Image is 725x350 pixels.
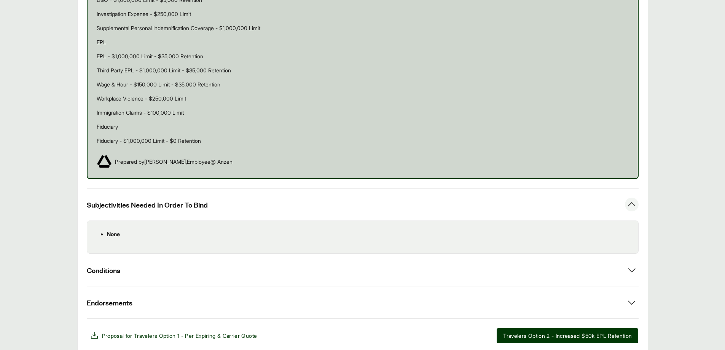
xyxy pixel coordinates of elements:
span: Travelers Option 2 - Increased $50k EPL Retention [503,332,632,340]
span: Endorsements [87,298,132,307]
span: Travelers Option 1 - Per Expiring [134,332,216,339]
span: & Carrier Quote [217,332,257,339]
p: EPL - $1,000,000 Limit - $35,000 Retention [97,52,629,60]
p: Workplace Violence - $250,000 Limit [97,94,629,102]
span: Proposal for [102,332,257,340]
button: Proposal for Travelers Option 1 - Per Expiring & Carrier Quote [87,328,260,343]
p: Wage & Hour - $150,000 Limit - $35,000 Retention [97,80,629,88]
span: Prepared by [PERSON_NAME] , Employee @ Anzen [115,158,233,166]
strong: None [107,231,120,237]
span: Conditions [87,265,120,275]
p: Immigration Claims - $100,000 Limit [97,109,629,117]
span: Subjectivities Needed In Order To Bind [87,200,208,209]
p: Supplemental Personal Indemnification Coverage - $1,000,000 Limit [97,24,629,32]
button: Travelers Option 2 - Increased $50k EPL Retention [497,328,638,343]
button: Endorsements [87,286,639,318]
button: Subjectivities Needed In Order To Bind [87,189,639,221]
button: Conditions [87,254,639,286]
p: Investigation Expense - $250,000 Limit [97,10,629,18]
p: Fiduciary - $1,000,000 Limit - $0 Retention [97,137,629,145]
p: Third Party EPL - $1,000,000 Limit - $35,000 Retention [97,66,629,74]
p: EPL [97,38,629,46]
p: Fiduciary [97,123,629,131]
